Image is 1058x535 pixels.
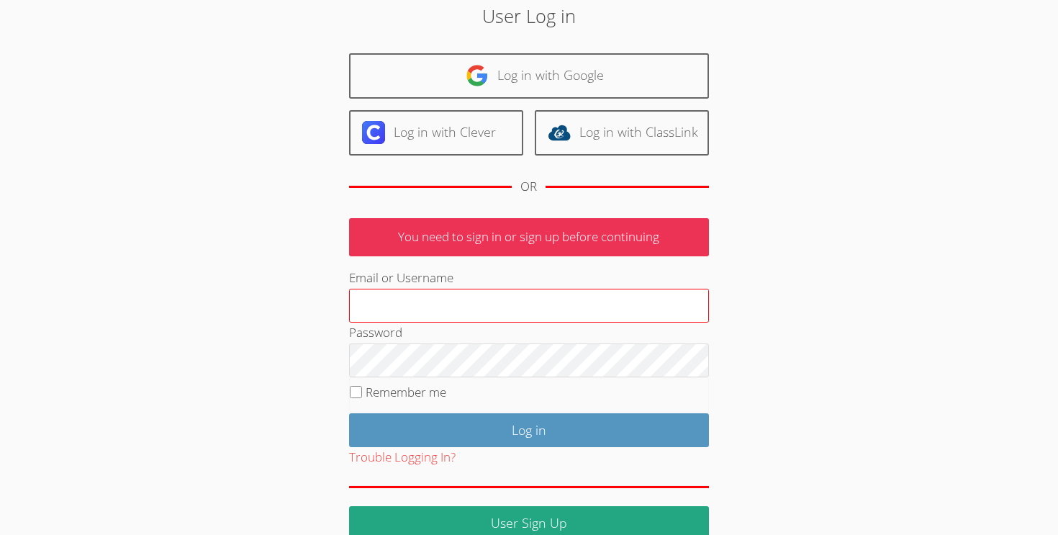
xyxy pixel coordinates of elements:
img: clever-logo-6eab21bc6e7a338710f1a6ff85c0baf02591cd810cc4098c63d3a4b26e2feb20.svg [362,121,385,144]
input: Log in [349,413,709,447]
h2: User Log in [243,2,815,30]
a: Log in with ClassLink [535,110,709,156]
label: Email or Username [349,269,453,286]
button: Trouble Logging In? [349,447,456,468]
label: Password [349,324,402,341]
p: You need to sign in or sign up before continuing [349,218,709,256]
a: Log in with Google [349,53,709,99]
img: google-logo-50288ca7cdecda66e5e0955fdab243c47b7ad437acaf1139b6f446037453330a.svg [466,64,489,87]
label: Remember me [366,384,446,400]
a: Log in with Clever [349,110,523,156]
img: classlink-logo-d6bb404cc1216ec64c9a2012d9dc4662098be43eaf13dc465df04b49fa7ab582.svg [548,121,571,144]
div: OR [520,176,537,197]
